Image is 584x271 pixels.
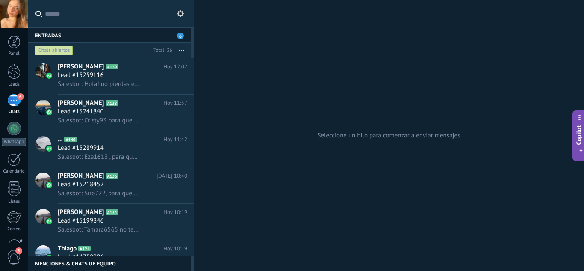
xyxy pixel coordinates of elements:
[46,255,52,261] img: icon
[17,93,24,100] span: 6
[2,51,27,57] div: Panel
[35,45,73,56] div: Chats abiertos
[58,116,140,125] span: Salesbot: Cristy93 para que te acrediten las fichas y el bono de bienvenida por favor envíales es...
[163,99,187,107] span: Hoy 11:57
[58,172,104,180] span: [PERSON_NAME]
[106,100,118,106] span: A138
[58,107,104,116] span: Lead #15241840
[575,125,583,145] span: Copilot
[163,63,187,71] span: Hoy 12:02
[177,33,184,39] span: 6
[15,247,22,254] span: 3
[58,153,140,161] span: Salesbot: Eze1613 , para que te acrediten las fichas y el bono de bienvenida por favor envíales e...
[64,137,77,142] span: A140
[58,208,104,217] span: [PERSON_NAME]
[2,169,27,174] div: Calendario
[58,180,104,189] span: Lead #15218452
[46,218,52,224] img: icon
[2,138,26,146] div: WhatsApp
[2,226,27,232] div: Correo
[2,82,27,87] div: Leads
[163,208,187,217] span: Hoy 10:19
[28,27,191,43] div: Entradas
[46,146,52,152] img: icon
[163,135,187,144] span: Hoy 11:42
[28,58,194,94] a: avataricon[PERSON_NAME]A139Hoy 12:02Lead #15259116Salesbot: Hola! no pierdas esta oportunidad dec...
[28,131,194,167] a: avataricon...A140Hoy 11:42Lead #15289914Salesbot: Eze1613 , para que te acrediten las fichas y el...
[78,246,91,251] span: A121
[163,244,187,253] span: Hoy 10:19
[2,199,27,204] div: Listas
[46,182,52,188] img: icon
[58,80,140,88] span: Salesbot: Hola! no pierdas esta oportunidad decime tu nombre o apodo y tene tu usuario en segundos
[106,173,118,179] span: A136
[58,135,62,144] span: ...
[58,144,104,152] span: Lead #15289914
[58,99,104,107] span: [PERSON_NAME]
[28,204,194,240] a: avataricon[PERSON_NAME]A134Hoy 10:19Lead #15199846Salesbot: Tamara6565 no te quede sin tu bono DU...
[58,226,140,234] span: Salesbot: Tamara6565 no te quede sin tu bono DUPLICADOR, [PERSON_NAME] cbu y empeza a ganar!
[28,95,194,131] a: avataricon[PERSON_NAME]A138Hoy 11:57Lead #15241840Salesbot: Cristy93 para que te acrediten las fi...
[46,109,52,115] img: icon
[28,167,194,203] a: avataricon[PERSON_NAME]A136[DATE] 10:40Lead #15218452Salesbot: Siro722, para que te acrediten las...
[28,256,191,271] div: Menciones & Chats de equipo
[156,172,187,180] span: [DATE] 10:40
[106,64,118,69] span: A139
[2,109,27,115] div: Chats
[106,209,118,215] span: A134
[58,189,140,197] span: Salesbot: Siro722, para que te acrediten las fichas y el bono de bienvenida por favor envíales es...
[58,71,104,80] span: Lead #15259116
[58,63,104,71] span: [PERSON_NAME]
[150,46,172,55] div: Total: 36
[58,253,104,262] span: Lead #14758986
[58,244,77,253] span: Thiago
[58,217,104,225] span: Lead #15199846
[46,73,52,79] img: icon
